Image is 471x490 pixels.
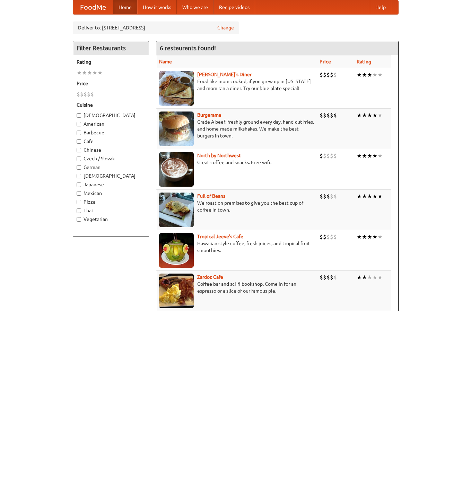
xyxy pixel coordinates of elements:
[357,193,362,200] li: ★
[333,152,337,160] li: $
[159,199,314,213] p: We roast on premises to give you the best cup of coffee in town.
[137,0,177,14] a: How it works
[159,112,194,146] img: burgerama.jpg
[362,71,367,79] li: ★
[77,148,81,152] input: Chinese
[357,233,362,241] li: ★
[217,24,234,31] a: Change
[333,274,337,281] li: $
[159,193,194,227] img: beans.jpg
[77,157,81,161] input: Czech / Slovak
[159,274,194,308] img: zardoz.jpg
[197,112,221,118] a: Burgerama
[159,240,314,254] p: Hawaiian style coffee, fresh juices, and tropical fruit smoothies.
[323,233,326,241] li: $
[330,233,333,241] li: $
[213,0,255,14] a: Recipe videos
[367,274,372,281] li: ★
[92,69,97,77] li: ★
[87,90,90,98] li: $
[159,71,194,106] img: sallys.jpg
[77,121,145,127] label: American
[73,0,113,14] a: FoodMe
[197,274,223,280] a: Zardoz Cafe
[333,233,337,241] li: $
[320,274,323,281] li: $
[320,59,331,64] a: Price
[333,112,337,119] li: $
[326,112,330,119] li: $
[77,207,145,214] label: Thai
[330,193,333,200] li: $
[330,71,333,79] li: $
[77,139,81,144] input: Cafe
[377,274,383,281] li: ★
[362,112,367,119] li: ★
[160,45,216,51] ng-pluralize: 6 restaurants found!
[159,233,194,268] img: jeeves.jpg
[77,165,81,170] input: German
[77,69,82,77] li: ★
[362,274,367,281] li: ★
[77,90,80,98] li: $
[377,112,383,119] li: ★
[77,198,145,205] label: Pizza
[159,159,314,166] p: Great coffee and snacks. Free wifi.
[357,71,362,79] li: ★
[82,69,87,77] li: ★
[372,112,377,119] li: ★
[90,90,94,98] li: $
[77,122,81,126] input: American
[330,274,333,281] li: $
[77,191,81,196] input: Mexican
[159,78,314,92] p: Food like mom cooked, if you grew up in [US_STATE] and mom ran a diner. Try our blue plate special!
[73,41,149,55] h4: Filter Restaurants
[333,71,337,79] li: $
[97,69,103,77] li: ★
[77,146,145,153] label: Chinese
[77,80,145,87] h5: Price
[362,193,367,200] li: ★
[73,21,239,34] div: Deliver to: [STREET_ADDRESS]
[320,193,323,200] li: $
[77,208,81,213] input: Thai
[159,280,314,294] p: Coffee bar and sci-fi bookshop. Come in for an espresso or a slice of our famous pie.
[377,233,383,241] li: ★
[320,152,323,160] li: $
[77,216,145,223] label: Vegetarian
[357,59,371,64] a: Rating
[372,274,377,281] li: ★
[159,59,172,64] a: Name
[362,152,367,160] li: ★
[367,233,372,241] li: ★
[377,71,383,79] li: ★
[159,118,314,139] p: Grade A beef, freshly ground every day, hand-cut fries, and home-made milkshakes. We make the bes...
[367,112,372,119] li: ★
[197,234,243,239] a: Tropical Jeeve's Cafe
[77,190,145,197] label: Mexican
[159,152,194,187] img: north.jpg
[326,71,330,79] li: $
[77,113,81,118] input: [DEMOGRAPHIC_DATA]
[77,101,145,108] h5: Cuisine
[372,193,377,200] li: ★
[77,59,145,65] h5: Rating
[197,72,252,77] a: [PERSON_NAME]'s Diner
[357,152,362,160] li: ★
[87,69,92,77] li: ★
[372,152,377,160] li: ★
[77,129,145,136] label: Barbecue
[177,0,213,14] a: Who we are
[377,193,383,200] li: ★
[323,112,326,119] li: $
[326,152,330,160] li: $
[197,153,241,158] b: North by Northwest
[362,233,367,241] li: ★
[77,172,145,179] label: [DEMOGRAPHIC_DATA]
[330,152,333,160] li: $
[323,274,326,281] li: $
[84,90,87,98] li: $
[77,181,145,188] label: Japanese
